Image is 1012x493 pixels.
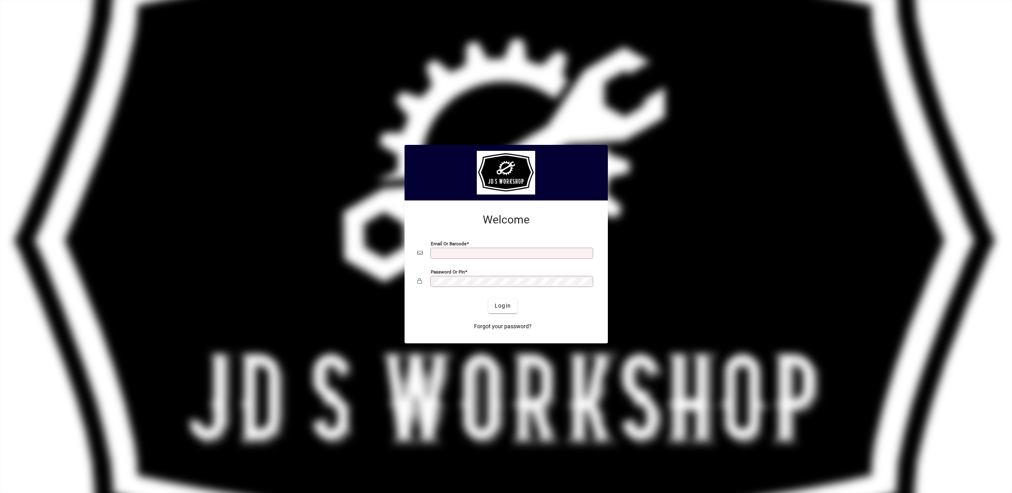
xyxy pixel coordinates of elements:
span: Login [495,302,511,310]
button: Login [488,299,517,313]
a: Forgot your password? [471,320,535,334]
span: Forgot your password? [474,322,532,331]
h2: Welcome [417,213,595,227]
mat-label: Password or Pin [431,269,465,274]
mat-label: Email or Barcode [431,241,466,246]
